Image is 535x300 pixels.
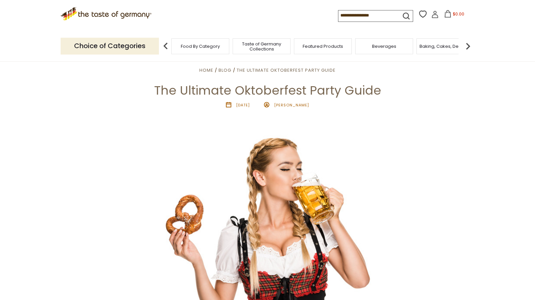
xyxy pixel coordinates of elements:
[199,67,213,73] a: Home
[303,44,343,49] a: Featured Products
[453,11,464,17] span: $0.00
[237,67,336,73] a: The Ultimate Oktoberfest Party Guide
[61,38,159,54] p: Choice of Categories
[181,44,220,49] a: Food By Category
[420,44,472,49] a: Baking, Cakes, Desserts
[235,41,289,52] a: Taste of Germany Collections
[461,39,475,53] img: next arrow
[21,83,514,98] h1: The Ultimate Oktoberfest Party Guide
[236,102,250,108] time: [DATE]
[274,102,309,108] span: [PERSON_NAME]
[159,39,172,53] img: previous arrow
[440,10,469,20] button: $0.00
[219,67,231,73] a: Blog
[372,44,396,49] a: Beverages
